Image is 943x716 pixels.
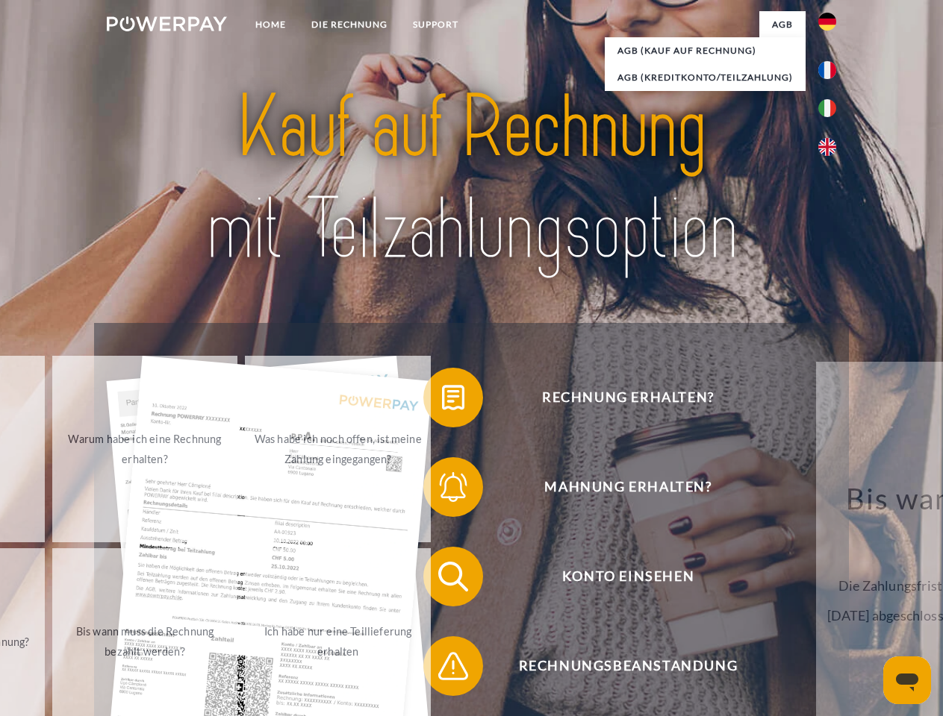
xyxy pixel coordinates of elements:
[818,99,836,117] img: it
[435,379,472,416] img: qb_bill.svg
[445,547,811,606] span: Konto einsehen
[107,16,227,31] img: logo-powerpay-white.svg
[61,429,229,469] div: Warum habe ich eine Rechnung erhalten?
[605,64,806,91] a: AGB (Kreditkonto/Teilzahlung)
[143,72,800,286] img: title-powerpay_de.svg
[400,11,471,38] a: SUPPORT
[445,636,811,696] span: Rechnungsbeanstandung
[605,37,806,64] a: AGB (Kauf auf Rechnung)
[759,11,806,38] a: agb
[423,547,812,606] button: Konto einsehen
[435,558,472,595] img: qb_search.svg
[243,11,299,38] a: Home
[883,656,931,704] iframe: Schaltfläche zum Öffnen des Messaging-Fensters
[254,621,422,662] div: Ich habe nur eine Teillieferung erhalten
[818,13,836,31] img: de
[435,468,472,506] img: qb_bell.svg
[245,356,431,542] a: Was habe ich noch offen, ist meine Zahlung eingegangen?
[61,621,229,662] div: Bis wann muss die Rechnung bezahlt werden?
[423,636,812,696] button: Rechnungsbeanstandung
[299,11,400,38] a: DIE RECHNUNG
[818,138,836,156] img: en
[254,429,422,469] div: Was habe ich noch offen, ist meine Zahlung eingegangen?
[435,647,472,685] img: qb_warning.svg
[818,61,836,79] img: fr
